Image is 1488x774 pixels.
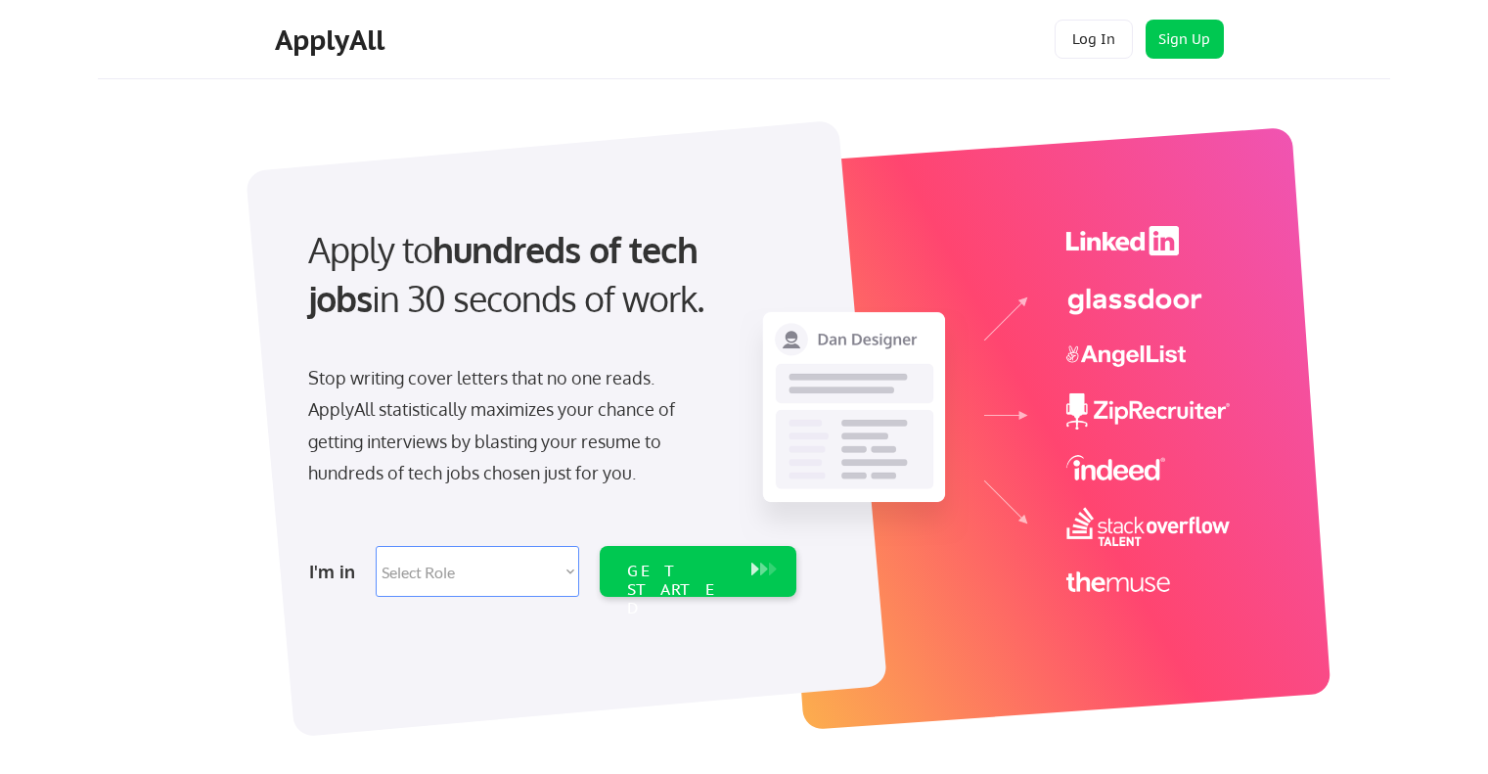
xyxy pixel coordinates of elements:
[627,562,732,618] div: GET STARTED
[308,362,710,489] div: Stop writing cover letters that no one reads. ApplyAll statistically maximizes your chance of get...
[309,556,364,587] div: I'm in
[308,227,706,320] strong: hundreds of tech jobs
[1146,20,1224,59] button: Sign Up
[275,23,390,57] div: ApplyAll
[1055,20,1133,59] button: Log In
[308,225,789,324] div: Apply to in 30 seconds of work.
